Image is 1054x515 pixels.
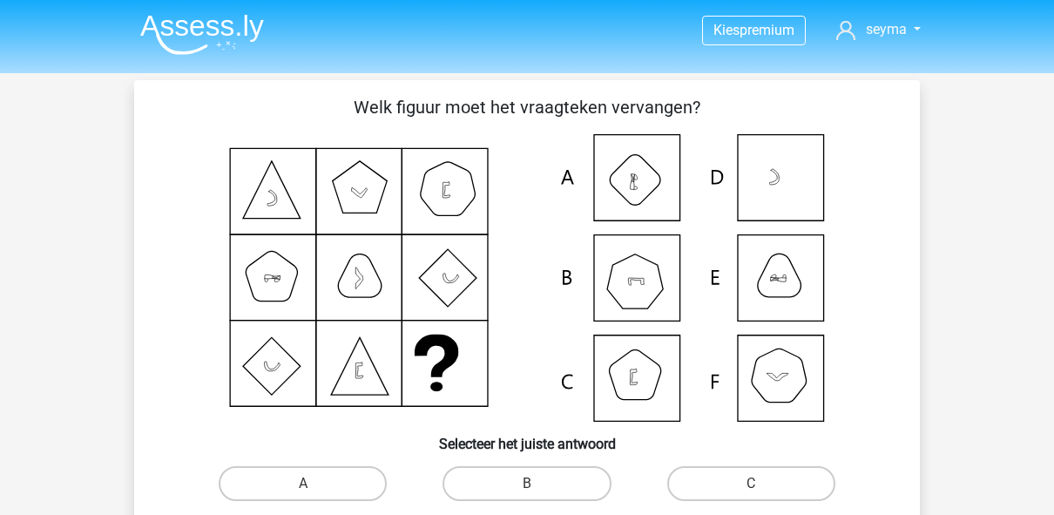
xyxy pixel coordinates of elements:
span: Kies [713,22,740,38]
label: B [443,466,611,501]
p: Welk figuur moet het vraagteken vervangen? [162,94,892,120]
label: A [219,466,387,501]
h6: Selecteer het juiste antwoord [162,422,892,452]
label: C [667,466,835,501]
img: Assessly [140,14,264,55]
span: premium [740,22,794,38]
span: seyma [866,21,907,37]
a: seyma [829,19,928,40]
a: Kiespremium [703,18,805,42]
